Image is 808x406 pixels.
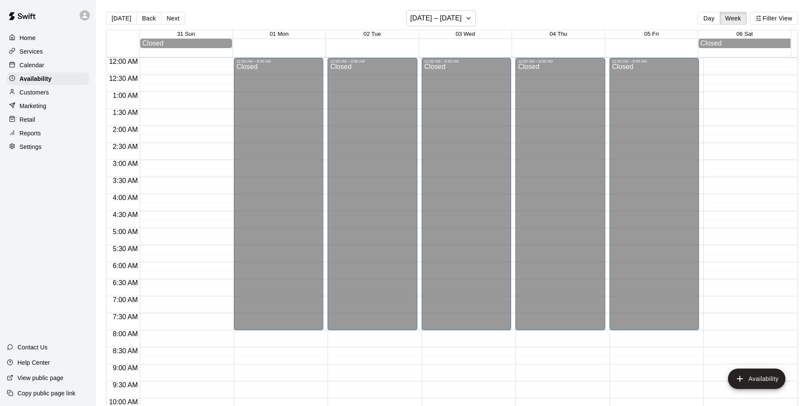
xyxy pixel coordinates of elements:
[20,74,52,83] p: Availability
[406,10,476,26] button: [DATE] – [DATE]
[20,129,41,137] p: Reports
[330,63,415,333] div: Closed
[111,262,140,269] span: 6:00 AM
[750,12,798,25] button: Filter View
[20,88,49,97] p: Customers
[111,160,140,167] span: 3:00 AM
[7,140,89,153] a: Settings
[111,381,140,389] span: 9:30 AM
[142,40,230,47] div: Closed
[20,143,42,151] p: Settings
[701,40,788,47] div: Closed
[328,58,417,330] div: 12:00 AM – 8:00 AM: Closed
[111,245,140,252] span: 5:30 AM
[111,279,140,286] span: 6:30 AM
[20,102,46,110] p: Marketing
[728,369,785,389] button: add
[7,59,89,71] a: Calendar
[270,31,288,37] button: 01 Mon
[111,177,140,184] span: 3:30 AM
[424,59,509,63] div: 12:00 AM – 8:00 AM
[234,58,324,330] div: 12:00 AM – 8:00 AM: Closed
[424,63,509,333] div: Closed
[136,12,161,25] button: Back
[20,115,35,124] p: Retail
[17,389,75,397] p: Copy public page link
[161,12,185,25] button: Next
[644,31,659,37] button: 05 Fri
[17,358,50,367] p: Help Center
[549,31,567,37] button: 04 Thu
[107,58,140,65] span: 12:00 AM
[410,12,462,24] h6: [DATE] – [DATE]
[7,86,89,99] a: Customers
[7,113,89,126] a: Retail
[7,31,89,44] a: Home
[17,374,63,382] p: View public page
[7,72,89,85] a: Availability
[111,143,140,150] span: 2:30 AM
[364,31,381,37] button: 02 Tue
[456,31,475,37] button: 03 Wed
[612,63,697,333] div: Closed
[177,31,195,37] button: 31 Sun
[111,228,140,235] span: 5:00 AM
[107,75,140,82] span: 12:30 AM
[20,47,43,56] p: Services
[698,12,720,25] button: Day
[612,59,697,63] div: 12:00 AM – 8:00 AM
[111,364,140,372] span: 9:00 AM
[20,34,36,42] p: Home
[518,63,603,333] div: Closed
[111,92,140,99] span: 1:00 AM
[7,100,89,112] a: Marketing
[515,58,605,330] div: 12:00 AM – 8:00 AM: Closed
[736,31,753,37] button: 06 Sat
[610,58,699,330] div: 12:00 AM – 8:00 AM: Closed
[111,211,140,218] span: 4:30 AM
[20,61,44,69] p: Calendar
[111,109,140,116] span: 1:30 AM
[7,45,89,58] a: Services
[236,59,321,63] div: 12:00 AM – 8:00 AM
[111,313,140,320] span: 7:30 AM
[111,126,140,133] span: 2:00 AM
[111,347,140,355] span: 8:30 AM
[111,194,140,201] span: 4:00 AM
[422,58,512,330] div: 12:00 AM – 8:00 AM: Closed
[720,12,747,25] button: Week
[106,12,137,25] button: [DATE]
[111,330,140,337] span: 8:00 AM
[107,398,140,406] span: 10:00 AM
[518,59,603,63] div: 12:00 AM – 8:00 AM
[236,63,321,333] div: Closed
[7,127,89,140] a: Reports
[111,296,140,303] span: 7:00 AM
[330,59,415,63] div: 12:00 AM – 8:00 AM
[17,343,48,352] p: Contact Us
